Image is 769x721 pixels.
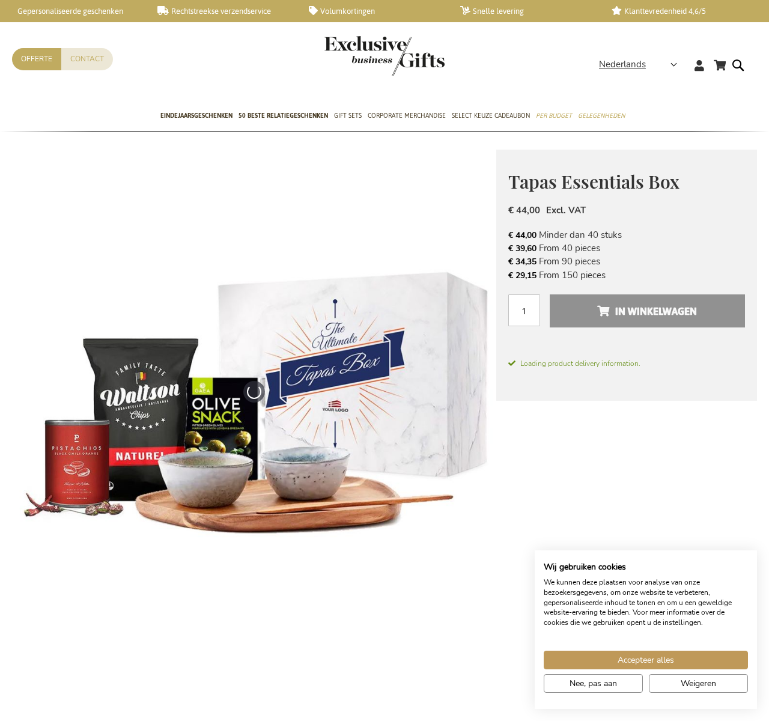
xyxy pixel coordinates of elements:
a: Volumkortingen [309,6,441,16]
li: From 90 pieces [508,255,745,268]
span: Corporate Merchandise [368,109,446,122]
a: Offerte [12,48,61,70]
h2: Wij gebruiken cookies [544,562,748,573]
button: Accepteer alle cookies [544,651,748,669]
span: Loading product delivery information. [508,358,745,369]
span: Nederlands [599,58,646,71]
span: € 29,15 [508,270,536,281]
a: Klanttevredenheid 4,6/5 [612,6,744,16]
span: € 39,60 [508,243,536,254]
input: Aantal [508,294,540,326]
button: Pas cookie voorkeuren aan [544,674,643,693]
a: Select Keuze Cadeaubon [452,102,530,132]
span: Select Keuze Cadeaubon [452,109,530,122]
span: Tapas Essentials Box [508,169,679,193]
a: Per Budget [536,102,572,132]
span: Per Budget [536,109,572,122]
a: Tapas Essentials Box [139,639,192,697]
a: Rechtstreekse verzendservice [157,6,290,16]
a: The Tapas Essentials Box [199,639,252,697]
a: The Tapas Essentials Box [259,639,312,697]
li: From 40 pieces [508,242,745,255]
img: Tapas Essentials Box [12,150,496,633]
span: € 44,00 [508,204,540,216]
span: Nee, pas aan [570,677,617,690]
span: Accepteer alles [618,654,674,666]
button: Alle cookies weigeren [649,674,748,693]
a: The Tapas Essentials Box [379,639,432,697]
span: Eindejaarsgeschenken [160,109,233,122]
a: Gelegenheden [578,102,625,132]
span: 50 beste relatiegeschenken [239,109,328,122]
span: Gelegenheden [578,109,625,122]
a: Snelle levering [460,6,592,16]
a: 50 beste relatiegeschenken [239,102,328,132]
a: Eindejaarsgeschenken [160,102,233,132]
span: Weigeren [681,677,716,690]
img: Exclusive Business gifts logo [324,36,445,76]
span: Excl. VAT [546,204,586,216]
p: We kunnen deze plaatsen voor analyse van onze bezoekersgegevens, om onze website te verbeteren, g... [544,577,748,628]
a: Gift Sets [334,102,362,132]
span: Gift Sets [334,109,362,122]
a: Contact [61,48,113,70]
span: € 34,35 [508,256,536,267]
li: Minder dan 40 stuks [508,228,745,242]
a: Corporate Merchandise [368,102,446,132]
a: Gepersonaliseerde geschenken [6,6,138,16]
span: € 44,00 [508,230,536,241]
li: From 150 pieces [508,269,745,282]
a: store logo [324,36,384,76]
a: The Tapas Essentials Box [319,639,372,697]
